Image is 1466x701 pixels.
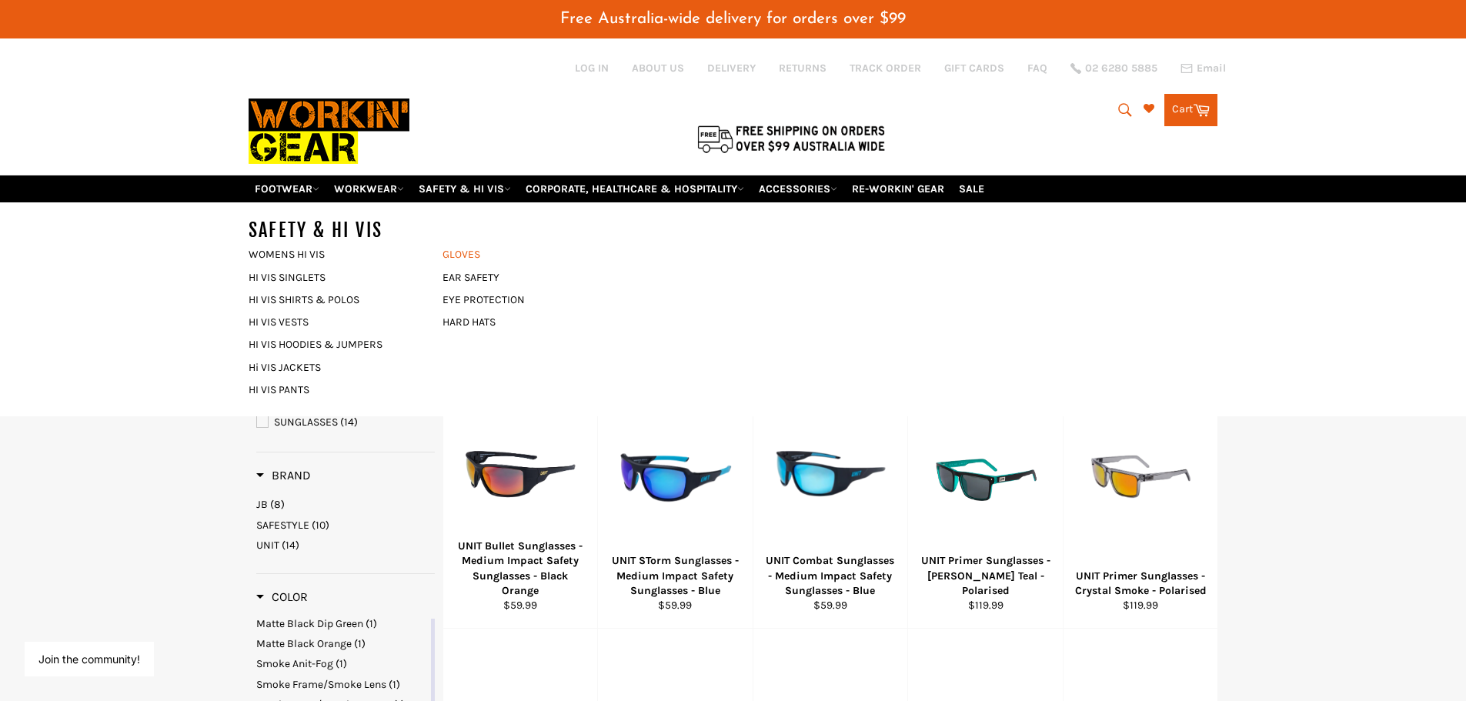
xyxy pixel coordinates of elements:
[354,637,366,650] span: (1)
[38,653,140,666] button: Join the community!
[918,553,1054,598] div: UNIT Primer Sunglasses - [PERSON_NAME] Teal - Polarised
[907,362,1063,629] a: UNIT Primer Sunglasses - Matt Black Teal - PolarisedUNIT Primer Sunglasses - [PERSON_NAME] Teal -...
[753,362,908,629] a: UNIT Combat Sunglasses - Medium Impact Safety Sunglasses - BlueUNIT Combat Sunglasses - Medium Im...
[763,553,898,598] div: UNIT Combat Sunglasses - Medium Impact Safety Sunglasses - Blue
[1085,63,1157,74] span: 02 6280 5885
[435,289,621,311] a: EYE PROTECTION
[249,88,409,175] img: Workin Gear leaders in Workwear, Safety Boots, PPE, Uniforms. Australia's No.1 in Workwear
[256,468,311,483] h3: Brand
[282,539,299,552] span: (14)
[312,519,329,532] span: (10)
[256,589,308,604] span: Color
[695,122,887,155] img: Flat $9.95 shipping Australia wide
[256,518,435,532] a: SAFESTYLE
[1070,63,1157,74] a: 02 6280 5885
[608,553,743,598] div: UNIT STorm Sunglasses - Medium Impact Safety Sunglasses - Blue
[270,498,285,511] span: (8)
[1197,63,1226,74] span: Email
[256,617,363,630] span: Matte Black Dip Green
[256,656,428,671] a: Smoke Anit-Fog
[412,175,517,202] a: SAFETY & HI VIS
[707,61,756,75] a: DELIVERY
[632,61,684,75] a: ABOUT US
[336,657,347,670] span: (1)
[256,497,435,512] a: JB
[575,62,609,75] a: Log in
[753,175,843,202] a: ACCESSORIES
[241,266,427,289] a: HI VIS SINGLETS
[1073,569,1208,599] div: UNIT Primer Sunglasses - Crystal Smoke - Polarised
[953,175,990,202] a: SALE
[256,636,428,651] a: Matte Black Orange
[256,589,308,605] h3: Color
[241,289,427,311] a: HI VIS SHIRTS & POLOS
[256,519,309,532] span: SAFESTYLE
[435,311,621,333] a: HARD HATS
[256,538,435,552] a: UNIT
[256,498,268,511] span: JB
[452,539,588,598] div: UNIT Bullet Sunglasses - Medium Impact Safety Sunglasses - Black Orange
[519,175,750,202] a: CORPORATE, HEALTHCARE & HOSPITALITY
[256,678,386,691] span: Smoke Frame/Smoke Lens
[1180,62,1226,75] a: Email
[256,657,333,670] span: Smoke Anit-Fog
[256,616,428,631] a: Matte Black Dip Green
[256,414,435,431] a: SUNGLASSES
[249,218,442,243] h5: SAFETY & HI VIS
[340,416,358,429] span: (14)
[442,362,598,629] a: UNIT Bullet Sunglasses - Medium Impact Safety Sunglasses - Black OrangeUNIT Bullet Sunglasses - M...
[256,677,428,692] a: Smoke Frame/Smoke Lens
[389,678,400,691] span: (1)
[328,175,410,202] a: WORKWEAR
[256,637,352,650] span: Matte Black Orange
[435,266,621,289] a: EAR SAFETY
[1164,94,1217,126] a: Cart
[944,61,1004,75] a: GIFT CARDS
[241,356,427,379] a: Hi VIS JACKETS
[256,539,279,552] span: UNIT
[241,333,427,356] a: HI VIS HOODIES & JUMPERS
[249,175,326,202] a: FOOTWEAR
[241,243,427,265] a: WOMENS HI VIS
[779,61,827,75] a: RETURNS
[597,362,753,629] a: UNIT STorm Sunglasses - Medium Impact Safety Sunglasses - BlueUNIT STorm Sunglasses - Medium Impa...
[435,243,621,265] a: GLOVES
[274,416,338,429] span: SUNGLASSES
[1063,362,1218,629] a: UNIT Primer Sunglasses - Crystal Smoke - PolarisedUNIT Primer Sunglasses - Crystal Smoke - Polari...
[846,175,950,202] a: RE-WORKIN' GEAR
[850,61,921,75] a: TRACK ORDER
[366,617,377,630] span: (1)
[560,11,906,27] span: Free Australia-wide delivery for orders over $99
[241,311,427,333] a: HI VIS VESTS
[1027,61,1047,75] a: FAQ
[241,379,427,401] a: HI VIS PANTS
